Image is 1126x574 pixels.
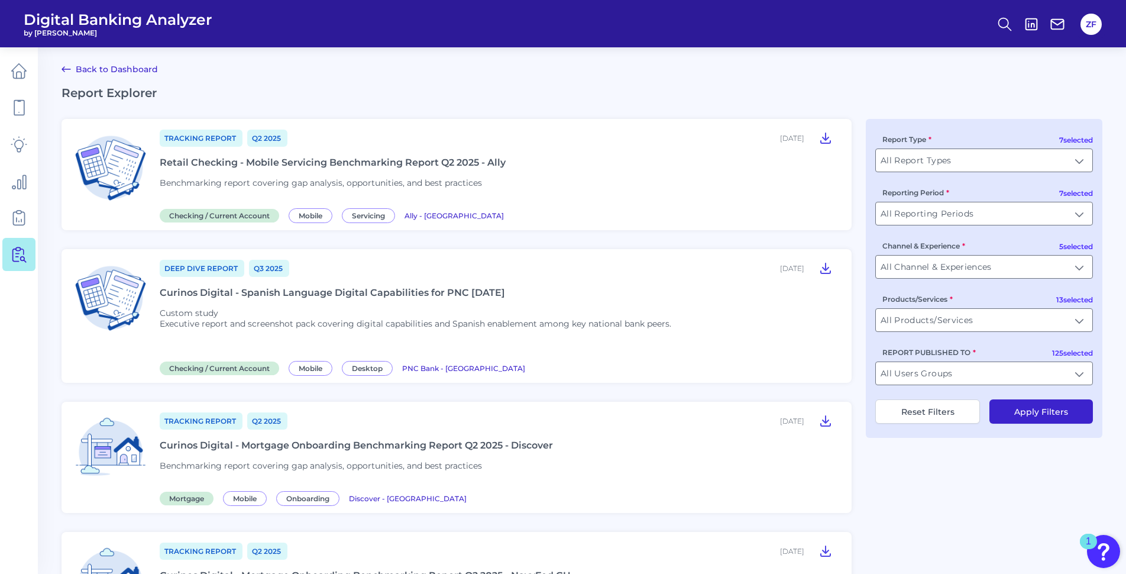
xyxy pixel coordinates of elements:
[349,494,467,503] span: Discover - [GEOGRAPHIC_DATA]
[247,130,287,147] a: Q2 2025
[249,260,289,277] a: Q3 2025
[276,491,339,506] span: Onboarding
[160,492,213,505] span: Mortgage
[71,259,150,338] img: Checking / Current Account
[160,260,244,277] a: Deep Dive Report
[349,492,467,504] a: Discover - [GEOGRAPHIC_DATA]
[160,209,284,221] a: Checking / Current Account
[289,362,337,373] a: Mobile
[71,411,150,491] img: Mortgage
[160,157,506,168] div: Retail Checking - Mobile Servicing Benchmarking Report Q2 2025 - Ally
[276,492,344,504] a: Onboarding
[160,287,505,298] div: Curinos Digital - Spanish Language Digital Capabilities for PNC [DATE]
[405,211,504,220] span: Ally - [GEOGRAPHIC_DATA]
[882,188,949,197] label: Reporting Period
[160,460,482,471] span: Benchmarking report covering gap analysis, opportunities, and best practices
[342,361,393,376] span: Desktop
[882,135,931,144] label: Report Type
[24,11,212,28] span: Digital Banking Analyzer
[405,209,504,221] a: Ally - [GEOGRAPHIC_DATA]
[342,208,395,223] span: Servicing
[780,264,804,273] div: [DATE]
[882,241,965,250] label: Channel & Experience
[62,86,1102,100] h2: Report Explorer
[780,134,804,143] div: [DATE]
[1087,535,1120,568] button: Open Resource Center, 1 new notification
[1080,14,1102,35] button: ZF
[247,412,287,430] a: Q2 2025
[875,399,980,424] button: Reset Filters
[160,440,553,451] div: Curinos Digital - Mortgage Onboarding Benchmarking Report Q2 2025 - Discover
[160,130,242,147] a: Tracking Report
[882,348,976,357] label: REPORT PUBLISHED TO
[223,491,267,506] span: Mobile
[223,492,271,504] a: Mobile
[342,209,400,221] a: Servicing
[289,361,332,376] span: Mobile
[882,295,953,304] label: Products/Services
[160,492,218,504] a: Mortgage
[780,547,804,556] div: [DATE]
[814,128,837,147] button: Retail Checking - Mobile Servicing Benchmarking Report Q2 2025 - Ally
[160,308,218,318] span: Custom study
[62,62,158,76] a: Back to Dashboard
[342,362,397,373] a: Desktop
[160,362,279,375] span: Checking / Current Account
[289,208,332,223] span: Mobile
[989,399,1093,424] button: Apply Filters
[160,362,284,373] a: Checking / Current Account
[160,543,242,560] a: Tracking Report
[780,417,804,425] div: [DATE]
[160,318,671,329] p: Executive report and screenshot pack covering digital capabilities and Spanish enablement among k...
[814,411,837,430] button: Curinos Digital - Mortgage Onboarding Benchmarking Report Q2 2025 - Discover
[160,178,482,188] span: Benchmarking report covering gap analysis, opportunities, and best practices
[289,209,337,221] a: Mobile
[247,543,287,560] a: Q2 2025
[160,209,279,222] span: Checking / Current Account
[1086,541,1091,557] div: 1
[402,362,525,373] a: PNC Bank - [GEOGRAPHIC_DATA]
[814,541,837,560] button: Curinos Digital - Mortgage Onboarding Benchmarking Report Q2 2025 - NavyFed CU
[160,412,242,430] a: Tracking Report
[71,128,150,208] img: Checking / Current Account
[402,364,525,373] span: PNC Bank - [GEOGRAPHIC_DATA]
[24,28,212,37] span: by [PERSON_NAME]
